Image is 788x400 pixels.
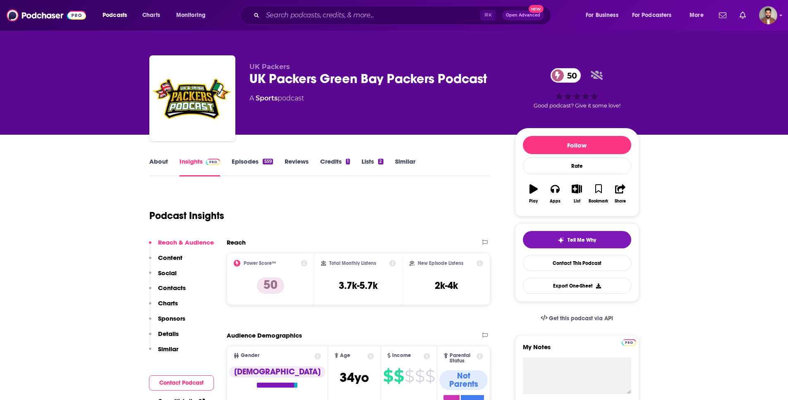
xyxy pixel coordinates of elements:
div: Not Parents [439,370,488,390]
a: Similar [395,157,415,176]
p: Details [158,330,179,338]
p: Sponsors [158,314,185,322]
img: Podchaser Pro [622,339,636,346]
span: Parental Status [450,353,475,364]
a: Credits1 [320,157,350,176]
button: Charts [149,299,178,314]
div: [DEMOGRAPHIC_DATA] [229,366,326,378]
button: Contacts [149,284,186,299]
a: Sports [256,94,278,102]
span: Age [340,353,350,358]
img: User Profile [759,6,777,24]
span: For Business [586,10,618,21]
div: 1 [346,159,350,164]
a: About [149,157,168,176]
span: 50 [559,68,581,83]
button: Similar [149,345,178,360]
span: For Podcasters [632,10,672,21]
button: Follow [523,136,631,154]
a: Lists2 [362,157,383,176]
a: Episodes559 [232,157,273,176]
a: Charts [137,9,165,22]
button: Contact Podcast [149,375,214,390]
span: $ [383,369,393,383]
div: Rate [523,157,631,174]
div: Bookmark [589,199,608,204]
div: List [574,199,580,204]
span: Podcasts [103,10,127,21]
img: Podchaser - Follow, Share and Rate Podcasts [7,7,86,23]
p: Social [158,269,177,277]
span: Get this podcast via API [549,315,613,322]
span: $ [405,369,414,383]
button: Apps [544,179,566,209]
button: Social [149,269,177,284]
button: Open AdvancedNew [502,10,544,20]
button: Show profile menu [759,6,777,24]
span: Tell Me Why [568,237,596,243]
button: Reach & Audience [149,238,214,254]
img: UK Packers Green Bay Packers Podcast [151,57,234,140]
span: Charts [142,10,160,21]
p: Contacts [158,284,186,292]
span: New [529,5,544,13]
p: Similar [158,345,178,353]
a: Reviews [285,157,309,176]
p: Reach & Audience [158,238,214,246]
button: tell me why sparkleTell Me Why [523,231,631,248]
span: Gender [241,353,259,358]
span: ⌘ K [480,10,496,21]
a: Contact This Podcast [523,255,631,271]
h1: Podcast Insights [149,210,224,222]
div: Apps [550,199,560,204]
div: 2 [378,159,383,164]
div: Play [529,199,538,204]
button: Content [149,254,182,269]
a: Show notifications dropdown [736,8,749,22]
a: Pro website [622,338,636,346]
span: Good podcast? Give it some love! [534,102,620,109]
button: Play [523,179,544,209]
span: More [690,10,704,21]
button: open menu [97,9,138,22]
span: $ [425,369,435,383]
a: InsightsPodchaser Pro [180,157,220,176]
button: Share [609,179,631,209]
span: Logged in as calmonaghan [759,6,777,24]
a: Get this podcast via API [534,308,620,329]
span: Open Advanced [506,13,540,17]
h2: Reach [227,238,246,246]
p: Charts [158,299,178,307]
button: open menu [580,9,629,22]
button: open menu [627,9,684,22]
img: Podchaser Pro [206,159,220,165]
button: List [566,179,587,209]
h2: Audience Demographics [227,331,302,339]
span: UK Packers [249,63,290,71]
button: open menu [684,9,714,22]
label: My Notes [523,343,631,357]
p: 50 [257,277,284,294]
button: Export One-Sheet [523,278,631,294]
button: Bookmark [588,179,609,209]
button: Details [149,330,179,345]
div: Share [615,199,626,204]
span: $ [394,369,404,383]
button: open menu [170,9,216,22]
button: Sponsors [149,314,185,330]
h3: 2k-4k [435,279,458,292]
h2: Total Monthly Listens [329,260,376,266]
a: 50 [551,68,581,83]
span: 34 yo [340,369,369,386]
h3: 3.7k-5.7k [339,279,378,292]
img: tell me why sparkle [558,237,564,243]
a: Show notifications dropdown [716,8,730,22]
div: Search podcasts, credits, & more... [248,6,559,25]
div: 559 [263,159,273,164]
h2: Power Score™ [244,260,276,266]
input: Search podcasts, credits, & more... [263,9,480,22]
p: Content [158,254,182,262]
span: Monitoring [176,10,206,21]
